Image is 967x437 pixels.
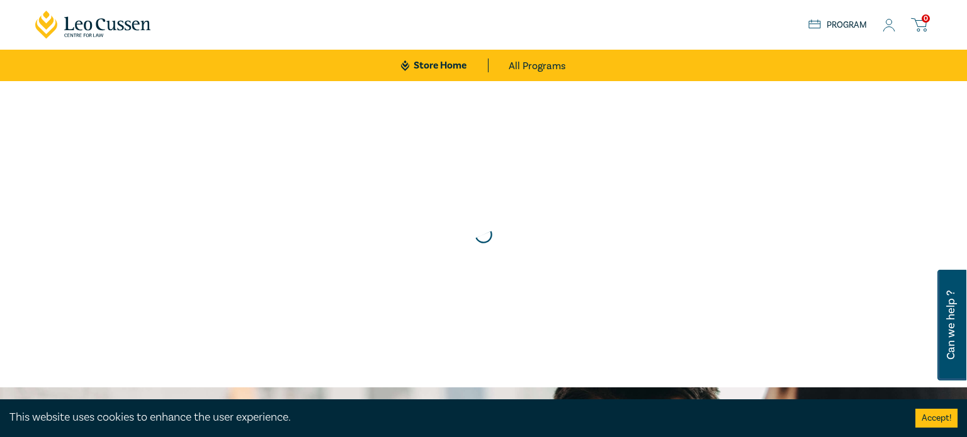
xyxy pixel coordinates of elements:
[808,18,867,32] a: Program
[509,50,566,81] a: All Programs
[922,14,930,23] span: 0
[915,409,958,428] button: Accept cookies
[401,58,489,72] a: Store Home
[9,409,896,426] div: This website uses cookies to enhance the user experience.
[945,277,957,373] span: Can we help ?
